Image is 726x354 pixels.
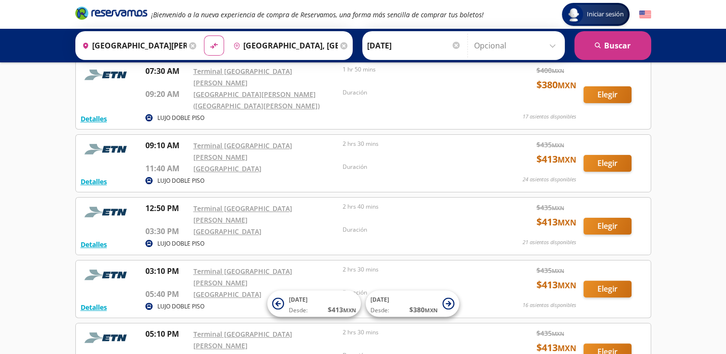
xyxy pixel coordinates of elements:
button: [DATE]Desde:$413MXN [267,291,361,317]
span: $ 413 [536,152,576,166]
p: LUJO DOBLE PISO [157,302,204,311]
span: $ 435 [536,265,564,275]
span: $ 435 [536,140,564,150]
span: $ 380 [409,305,438,315]
a: Terminal [GEOGRAPHIC_DATA][PERSON_NAME] [193,67,292,87]
small: MXN [552,267,564,274]
a: [GEOGRAPHIC_DATA] [193,290,262,299]
span: $ 400 [536,65,564,75]
a: Brand Logo [75,6,147,23]
button: Elegir [583,86,631,103]
a: [GEOGRAPHIC_DATA] [193,227,262,236]
small: MXN [558,280,576,291]
small: MXN [558,217,576,228]
button: English [639,9,651,21]
span: [DATE] [289,295,308,304]
span: $ 413 [536,215,576,229]
p: LUJO DOBLE PISO [157,239,204,248]
span: Desde: [370,306,389,315]
p: Duración [343,163,488,171]
span: $ 435 [536,328,564,338]
span: $ 380 [536,78,576,92]
a: Terminal [GEOGRAPHIC_DATA][PERSON_NAME] [193,330,292,350]
p: LUJO DOBLE PISO [157,177,204,185]
small: MXN [552,142,564,149]
span: [DATE] [370,295,389,304]
img: RESERVAMOS [81,328,133,347]
p: 17 asientos disponibles [523,113,576,121]
img: RESERVAMOS [81,202,133,222]
p: 07:30 AM [145,65,189,77]
button: Elegir [583,155,631,172]
p: 03:30 PM [145,225,189,237]
p: 03:10 PM [145,265,189,277]
button: Buscar [574,31,651,60]
span: $ 413 [536,278,576,292]
p: 24 asientos disponibles [523,176,576,184]
p: 2 hrs 30 mins [343,328,488,337]
a: Terminal [GEOGRAPHIC_DATA][PERSON_NAME] [193,141,292,162]
p: 1 hr 50 mins [343,65,488,74]
p: LUJO DOBLE PISO [157,114,204,122]
button: Elegir [583,218,631,235]
small: MXN [552,67,564,74]
button: Detalles [81,302,107,312]
p: 09:10 AM [145,140,189,151]
img: RESERVAMOS [81,140,133,159]
small: MXN [558,154,576,165]
p: 05:40 PM [145,288,189,300]
button: Detalles [81,177,107,187]
i: Brand Logo [75,6,147,20]
p: 2 hrs 30 mins [343,265,488,274]
span: $ 435 [536,202,564,212]
a: [GEOGRAPHIC_DATA][PERSON_NAME] ([GEOGRAPHIC_DATA][PERSON_NAME]) [193,90,320,110]
p: 2 hrs 30 mins [343,140,488,148]
p: 2 hrs 40 mins [343,202,488,211]
a: Terminal [GEOGRAPHIC_DATA][PERSON_NAME] [193,267,292,287]
em: ¡Bienvenido a la nueva experiencia de compra de Reservamos, una forma más sencilla de comprar tus... [151,10,484,19]
button: [DATE]Desde:$380MXN [366,291,459,317]
small: MXN [343,307,356,314]
a: [GEOGRAPHIC_DATA] [193,164,262,173]
a: Terminal [GEOGRAPHIC_DATA][PERSON_NAME] [193,204,292,224]
small: MXN [558,343,576,354]
p: 21 asientos disponibles [523,238,576,247]
span: Iniciar sesión [583,10,628,19]
p: 09:20 AM [145,88,189,100]
p: Duración [343,88,488,97]
input: Buscar Origen [78,34,187,58]
button: Elegir [583,281,631,297]
small: MXN [558,80,576,91]
button: Detalles [81,239,107,249]
button: Detalles [81,114,107,124]
small: MXN [552,204,564,212]
p: Duración [343,225,488,234]
p: 11:40 AM [145,163,189,174]
input: Elegir Fecha [367,34,461,58]
input: Opcional [474,34,560,58]
small: MXN [552,330,564,337]
img: RESERVAMOS [81,65,133,84]
p: Duración [343,288,488,297]
p: 16 asientos disponibles [523,301,576,309]
small: MXN [425,307,438,314]
span: Desde: [289,306,308,315]
p: 12:50 PM [145,202,189,214]
img: RESERVAMOS [81,265,133,284]
span: $ 413 [328,305,356,315]
p: 05:10 PM [145,328,189,340]
input: Buscar Destino [229,34,338,58]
